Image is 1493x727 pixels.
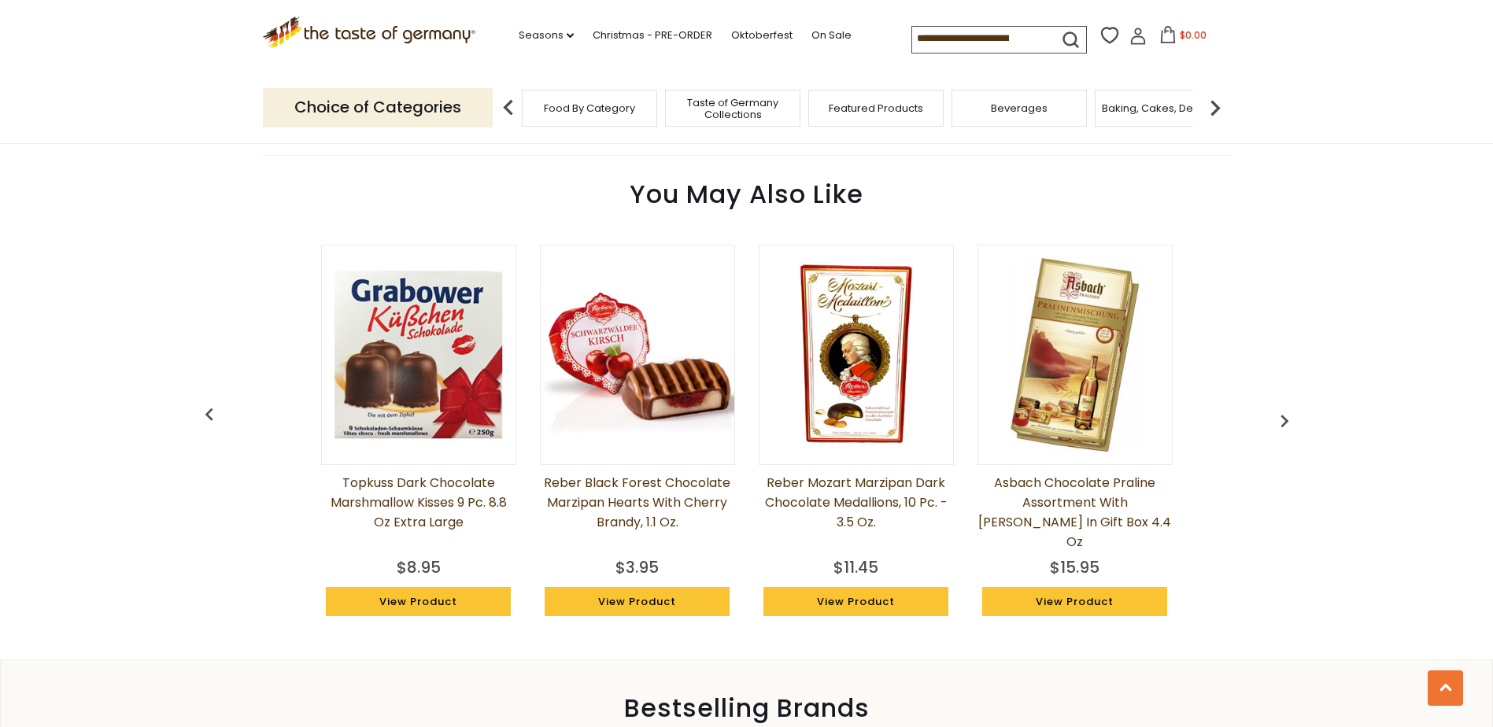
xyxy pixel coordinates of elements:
[1050,555,1099,579] div: $15.95
[1272,408,1297,434] img: previous arrow
[593,27,712,44] a: Christmas - PRE-ORDER
[977,473,1173,552] a: Asbach Chocolate Praline Assortment with [PERSON_NAME] in Gift Box 4.4 oz
[991,102,1048,114] a: Beverages
[493,92,524,124] img: previous arrow
[197,402,222,427] img: previous arrow
[322,258,516,452] img: Topkuss Dark Chocolate Marshmallow Kisses 9 pc. 8.8 oz Extra Large
[540,473,735,552] a: Reber Black Forest Chocolate Marzipan Hearts with Cherry Brandy, 1.1 oz.
[759,473,954,552] a: Reber Mozart Marzipan Dark Chocolate Medallions, 10 pc. - 3.5 oz.
[541,258,734,452] img: Reber Black Forest Chocolate Marzipan Hearts with Cherry Brandy, 1.1 oz.
[615,555,659,579] div: $3.95
[1150,26,1217,50] button: $0.00
[519,27,574,44] a: Seasons
[1180,28,1207,42] span: $0.00
[263,88,493,127] p: Choice of Categories
[544,102,635,114] a: Food By Category
[978,258,1172,452] img: Asbach Chocolate Praline Assortment with Brandy in Gift Box 4.4 oz
[397,555,441,579] div: $8.95
[829,102,923,114] a: Featured Products
[1102,102,1224,114] a: Baking, Cakes, Desserts
[321,473,516,552] a: Topkuss Dark Chocolate Marshmallow Kisses 9 pc. 8.8 oz Extra Large
[811,27,852,44] a: On Sale
[982,587,1168,617] a: View Product
[833,555,878,579] div: $11.45
[759,258,953,452] img: Reber Mozart Marzipan Dark Chocolate Medallions, 10 pc. - 3.5 oz.
[200,156,1294,225] div: You May Also Like
[545,587,730,617] a: View Product
[1,699,1492,717] div: Bestselling Brands
[670,97,796,120] a: Taste of Germany Collections
[731,27,793,44] a: Oktoberfest
[326,587,512,617] a: View Product
[763,587,949,617] a: View Product
[1199,92,1231,124] img: next arrow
